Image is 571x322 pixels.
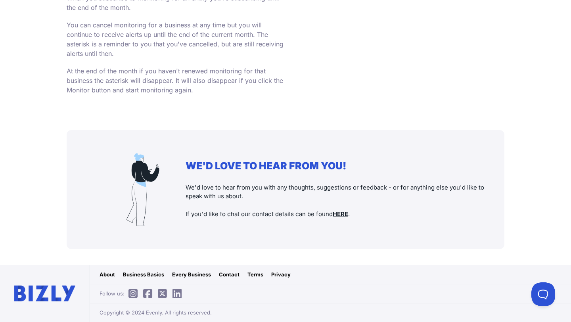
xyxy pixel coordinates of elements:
a: Every Business [172,270,211,278]
a: Contact [219,270,240,278]
span: Follow us: [100,289,186,297]
a: Privacy [271,270,291,278]
p: At the end of the month if you haven't renewed monitoring for that business the asterisk will dis... [67,66,285,95]
span: Copyright © 2024 Evenly. All rights reserved. [100,309,212,316]
p: You can cancel monitoring for a business at any time but you will continue to receive alerts up u... [67,20,285,58]
p: We'd love to hear from you with any thoughts, suggestions or feedback - or for anything else you'... [186,183,489,219]
a: HERE [333,210,348,218]
a: About [100,270,115,278]
h2: WE'D LOVE TO HEAR FROM YOU! [186,160,489,172]
iframe: Toggle Customer Support [531,282,555,306]
a: Business Basics [123,270,164,278]
a: Terms [247,270,263,278]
